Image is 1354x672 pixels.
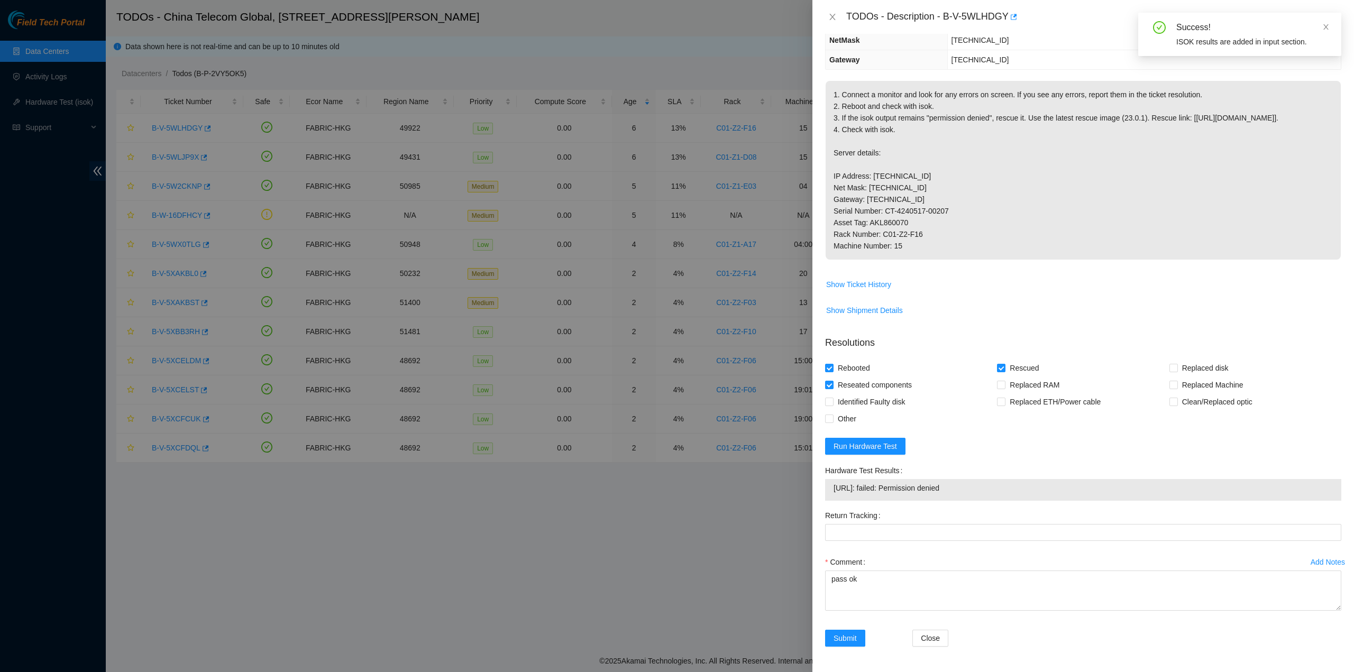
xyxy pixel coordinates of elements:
span: Reseated components [834,376,916,393]
span: Replaced disk [1178,360,1233,376]
button: Close [912,630,948,647]
span: Identified Faulty disk [834,393,910,410]
span: [TECHNICAL_ID] [952,36,1009,44]
span: close [828,13,837,21]
button: Run Hardware Test [825,438,905,455]
div: Add Notes [1311,558,1345,566]
button: Submit [825,630,865,647]
span: Gateway [829,56,860,64]
button: Show Shipment Details [826,302,903,319]
button: Add Notes [1310,554,1346,570]
label: Comment [825,554,870,570]
span: Run Hardware Test [834,440,897,452]
textarea: Comment [825,570,1341,611]
span: Replaced Machine [1178,376,1248,393]
input: Return Tracking [825,524,1341,541]
div: ISOK results are added in input section. [1176,36,1329,48]
span: Other [834,410,861,427]
span: Close [921,632,940,644]
span: Clean/Replaced optic [1178,393,1257,410]
span: Show Shipment Details [826,305,903,316]
button: Close [825,12,840,22]
span: [URL]: failed: Permission denied [834,482,1333,494]
p: Resolutions [825,327,1341,350]
span: Replaced ETH/Power cable [1005,393,1105,410]
span: Rescued [1005,360,1043,376]
span: Submit [834,632,857,644]
span: check-circle [1153,21,1166,34]
label: Hardware Test Results [825,462,907,479]
span: Replaced RAM [1005,376,1064,393]
div: Success! [1176,21,1329,34]
button: Show Ticket History [826,276,892,293]
p: 1. Connect a monitor and look for any errors on screen. If you see any errors, report them in the... [826,81,1341,260]
span: Rebooted [834,360,874,376]
span: close [1322,23,1330,31]
span: NetMask [829,36,860,44]
span: Show Ticket History [826,279,891,290]
label: Return Tracking [825,507,885,524]
div: TODOs - Description - B-V-5WLHDGY [846,8,1341,25]
span: [TECHNICAL_ID] [952,56,1009,64]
